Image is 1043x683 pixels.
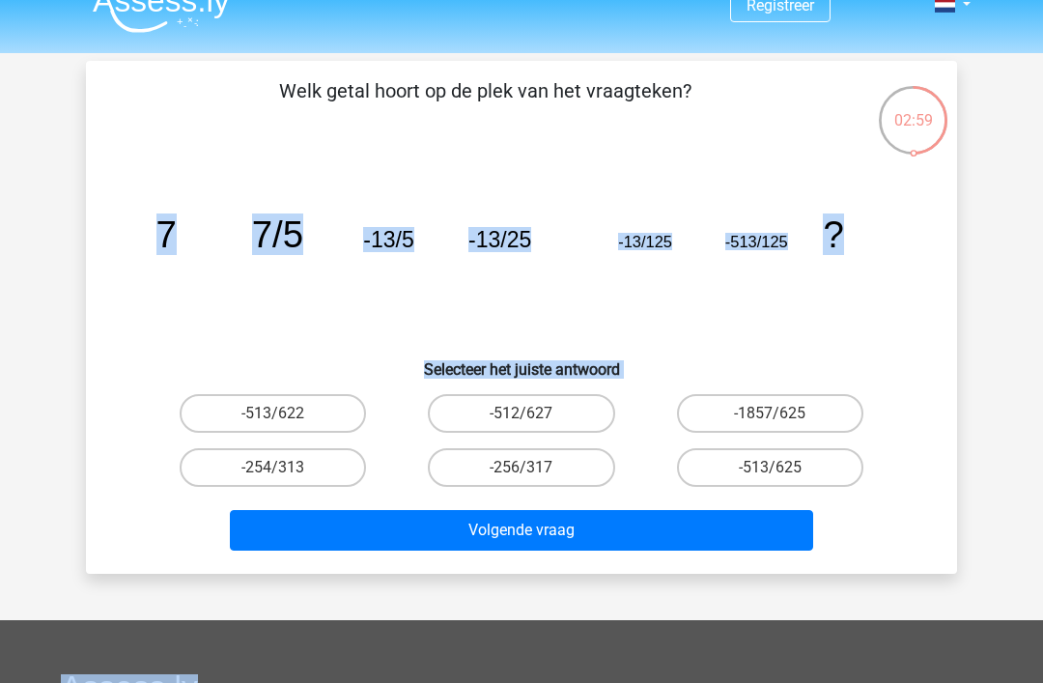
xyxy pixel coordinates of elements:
tspan: ? [823,213,843,255]
button: Volgende vraag [230,510,814,551]
label: -513/622 [180,394,366,433]
tspan: 7/5 [252,213,303,255]
label: -513/625 [677,448,863,487]
label: -512/627 [428,394,614,433]
label: -1857/625 [677,394,863,433]
label: -256/317 [428,448,614,487]
div: 02:59 [877,84,949,132]
tspan: -513/125 [725,233,788,250]
p: Welk getal hoort op de plek van het vraagteken? [117,76,854,134]
h6: Selecteer het juiste antwoord [117,345,926,379]
tspan: -13/25 [468,227,531,252]
label: -254/313 [180,448,366,487]
tspan: -13/125 [618,233,672,250]
tspan: -13/5 [363,227,413,252]
tspan: 7 [156,213,177,255]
